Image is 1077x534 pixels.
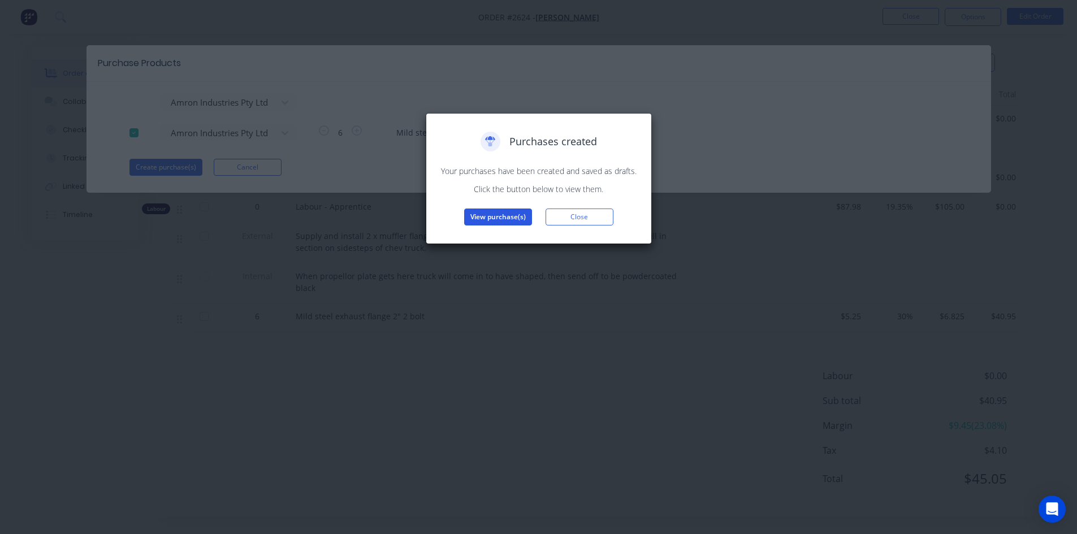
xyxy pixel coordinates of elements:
[438,183,640,195] p: Click the button below to view them.
[464,209,532,225] button: View purchase(s)
[438,165,640,177] p: Your purchases have been created and saved as drafts.
[1039,496,1066,523] div: Open Intercom Messenger
[509,134,597,149] span: Purchases created
[546,209,613,225] button: Close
